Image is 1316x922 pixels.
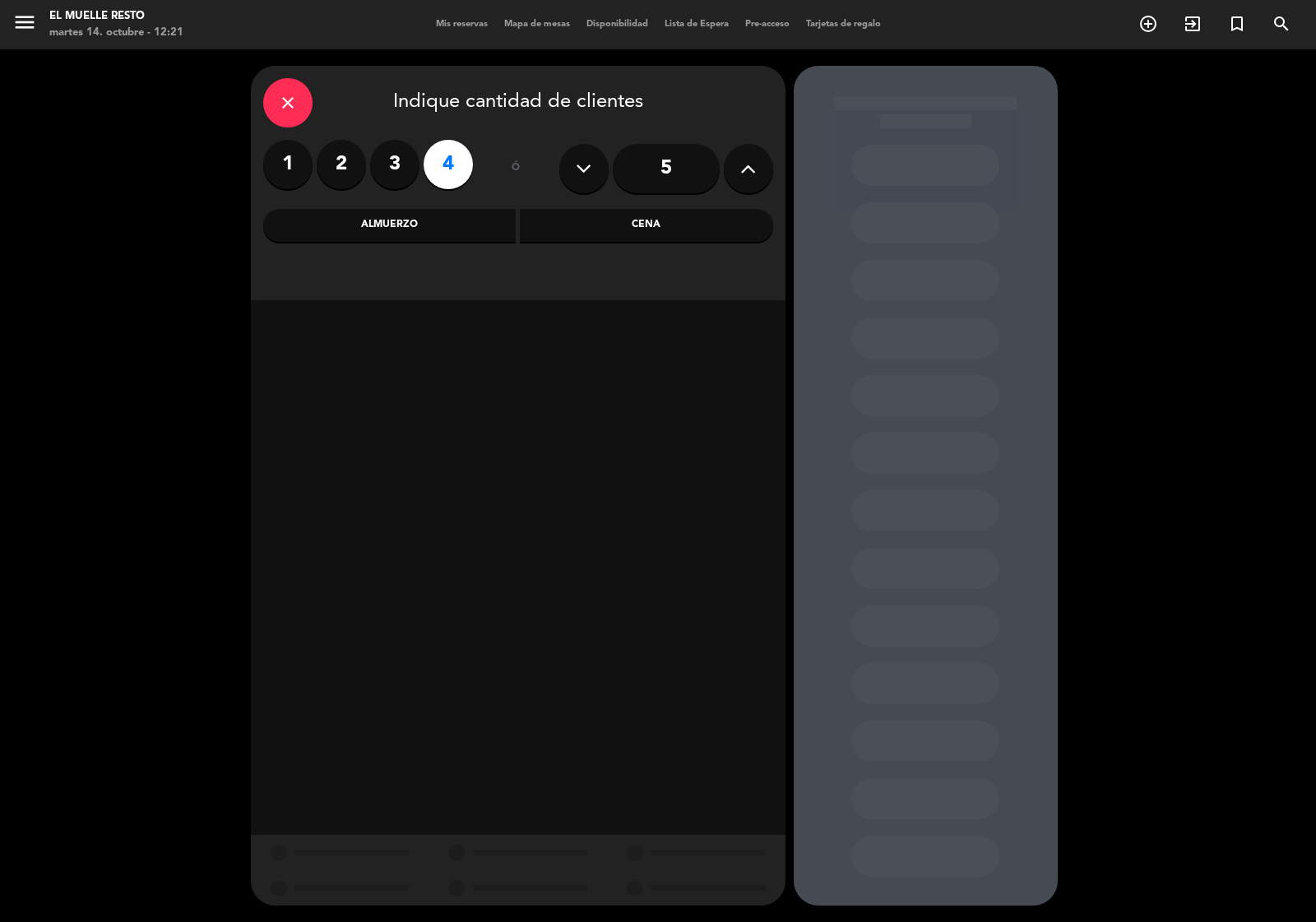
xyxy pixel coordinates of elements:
[520,209,773,242] div: Cena
[798,20,889,29] span: Tarjetas de regalo
[1138,14,1158,34] i: add_circle_outline
[12,10,37,35] i: menu
[263,140,313,189] label: 1
[317,140,366,189] label: 2
[737,20,798,29] span: Pre-acceso
[49,8,183,25] div: El Muelle Resto
[1272,14,1291,34] i: search
[656,20,737,29] span: Lista de Espera
[278,93,298,113] i: close
[496,20,578,29] span: Mapa de mesas
[428,20,496,29] span: Mis reservas
[1183,14,1202,34] i: exit_to_app
[12,10,37,40] button: menu
[370,140,419,189] label: 3
[578,20,656,29] span: Disponibilidad
[489,140,543,197] div: ó
[49,25,183,41] div: martes 14. octubre - 12:21
[1227,14,1247,34] i: turned_in_not
[263,78,773,127] div: Indique cantidad de clientes
[424,140,473,189] label: 4
[263,209,517,242] div: Almuerzo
